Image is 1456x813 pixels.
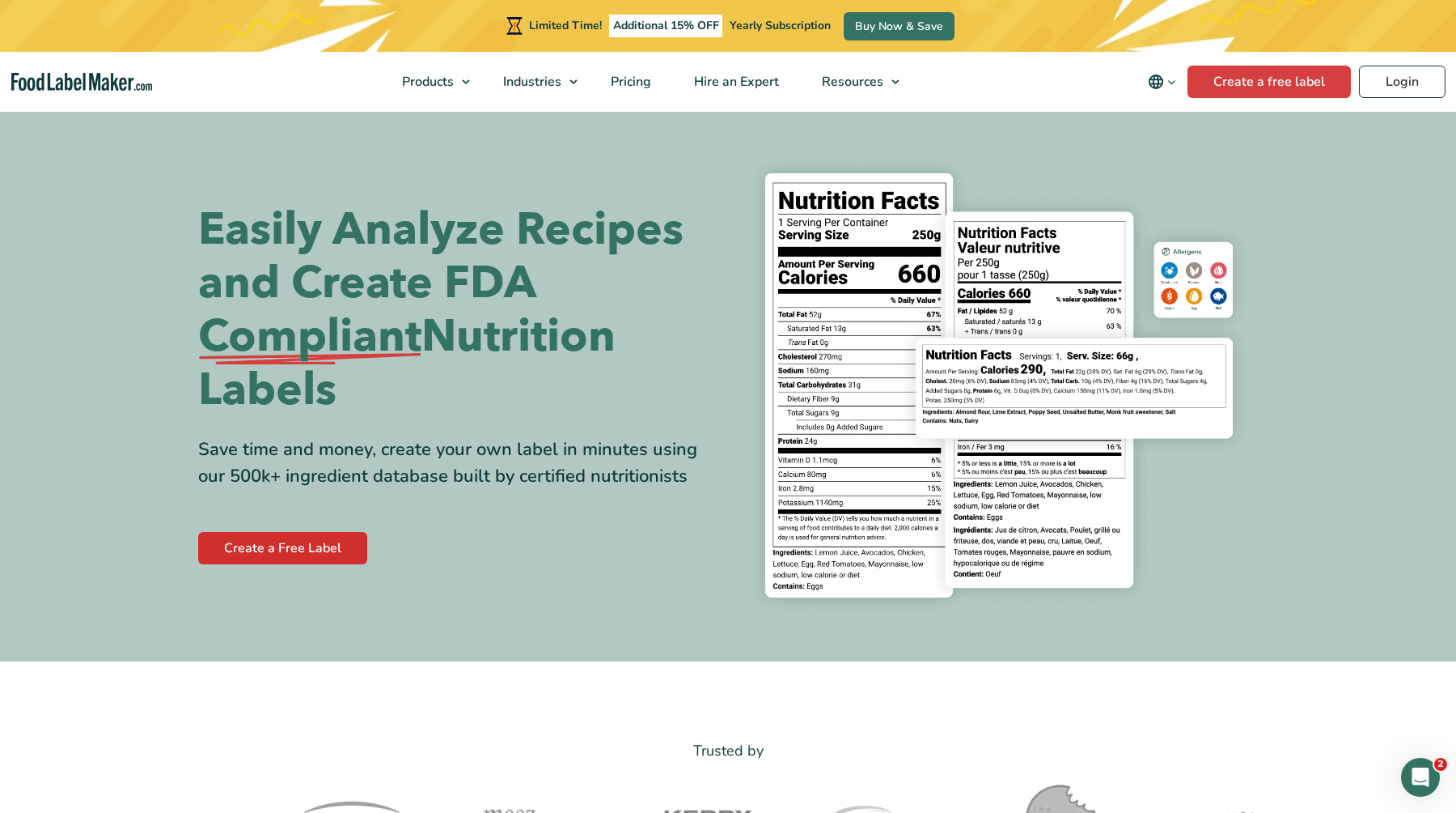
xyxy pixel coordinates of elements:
h1: Easily Analyze Recipes and Create FDA Nutrition Labels [198,203,716,417]
button: Change language [1136,66,1187,98]
span: 2 [1434,758,1447,771]
a: Products [381,52,478,112]
a: Industries [482,52,586,112]
p: Trusted by [198,739,1258,763]
a: Buy Now & Save [844,12,954,40]
span: Industries [498,73,563,91]
a: Login [1359,66,1445,98]
a: Hire an Expert [673,52,797,112]
span: Pricing [606,73,653,91]
span: Additional 15% OFF [609,15,723,37]
a: Create a Free Label [198,532,367,564]
iframe: Intercom live chat [1401,758,1440,797]
span: Compliant [198,310,421,364]
a: Resources [801,52,908,112]
span: Hire an Expert [689,73,781,91]
span: Limited Time! [529,18,602,33]
a: Food Label Maker homepage [11,73,152,92]
div: Save time and money, create your own label in minutes using our 500k+ ingredient database built b... [198,436,716,490]
span: Yearly Subscription [730,18,831,33]
span: Products [397,73,455,91]
span: Resources [817,73,885,91]
a: Create a free label [1187,66,1351,98]
a: Pricing [590,52,669,112]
